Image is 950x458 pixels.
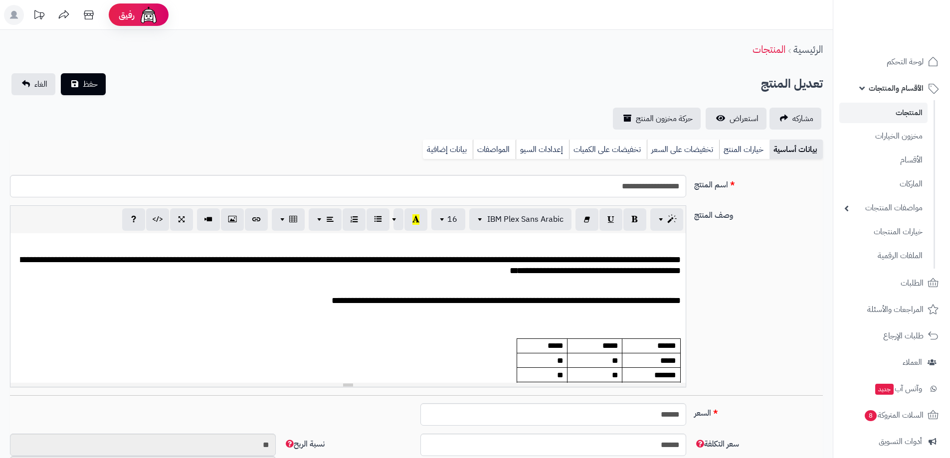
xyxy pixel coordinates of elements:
a: مواصفات المنتجات [839,197,928,219]
a: مشاركه [769,108,821,130]
span: 16 [447,213,457,225]
img: logo-2.png [882,27,941,48]
a: المواصفات [473,140,516,159]
span: الأقسام والمنتجات [869,81,924,95]
label: وصف المنتج [690,205,827,221]
a: المنتجات [839,103,928,123]
a: لوحة التحكم [839,50,944,74]
a: خيارات المنتجات [839,221,928,243]
span: نسبة الربح [284,438,325,450]
a: الماركات [839,173,928,195]
span: وآتس آب [874,382,922,396]
span: حركة مخزون المنتج [636,113,693,125]
img: ai-face.png [139,5,159,25]
span: سعر التكلفة [694,438,739,450]
a: تحديثات المنصة [26,5,51,27]
a: حركة مخزون المنتج [613,108,701,130]
span: أدوات التسويق [879,435,922,449]
span: استعراض [730,113,759,125]
a: بيانات إضافية [423,140,473,159]
span: حفظ [83,78,98,90]
span: IBM Plex Sans Arabic [487,213,564,225]
span: 8 [865,410,877,421]
span: لوحة التحكم [887,55,924,69]
button: حفظ [61,73,106,95]
span: طلبات الإرجاع [883,329,924,343]
a: الغاء [11,73,55,95]
a: الطلبات [839,271,944,295]
a: الأقسام [839,150,928,171]
button: IBM Plex Sans Arabic [469,208,571,230]
span: السلات المتروكة [864,408,924,422]
span: رفيق [119,9,135,21]
span: الغاء [34,78,47,90]
a: العملاء [839,350,944,374]
span: الطلبات [901,276,924,290]
a: تخفيضات على السعر [647,140,719,159]
h2: تعديل المنتج [761,74,823,94]
a: بيانات أساسية [769,140,823,159]
span: المراجعات والأسئلة [867,303,924,316]
a: وآتس آبجديد [839,377,944,401]
a: الملفات الرقمية [839,245,928,267]
span: جديد [875,384,894,395]
span: العملاء [903,355,922,369]
label: اسم المنتج [690,175,827,191]
a: المراجعات والأسئلة [839,298,944,321]
a: السلات المتروكة8 [839,403,944,427]
label: السعر [690,403,827,419]
a: تخفيضات على الكميات [569,140,647,159]
a: الرئيسية [793,42,823,57]
a: طلبات الإرجاع [839,324,944,348]
a: إعدادات السيو [516,140,569,159]
a: أدوات التسويق [839,430,944,454]
a: خيارات المنتج [719,140,769,159]
button: 16 [431,208,465,230]
a: استعراض [706,108,766,130]
a: المنتجات [753,42,785,57]
span: مشاركه [792,113,813,125]
a: مخزون الخيارات [839,126,928,147]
